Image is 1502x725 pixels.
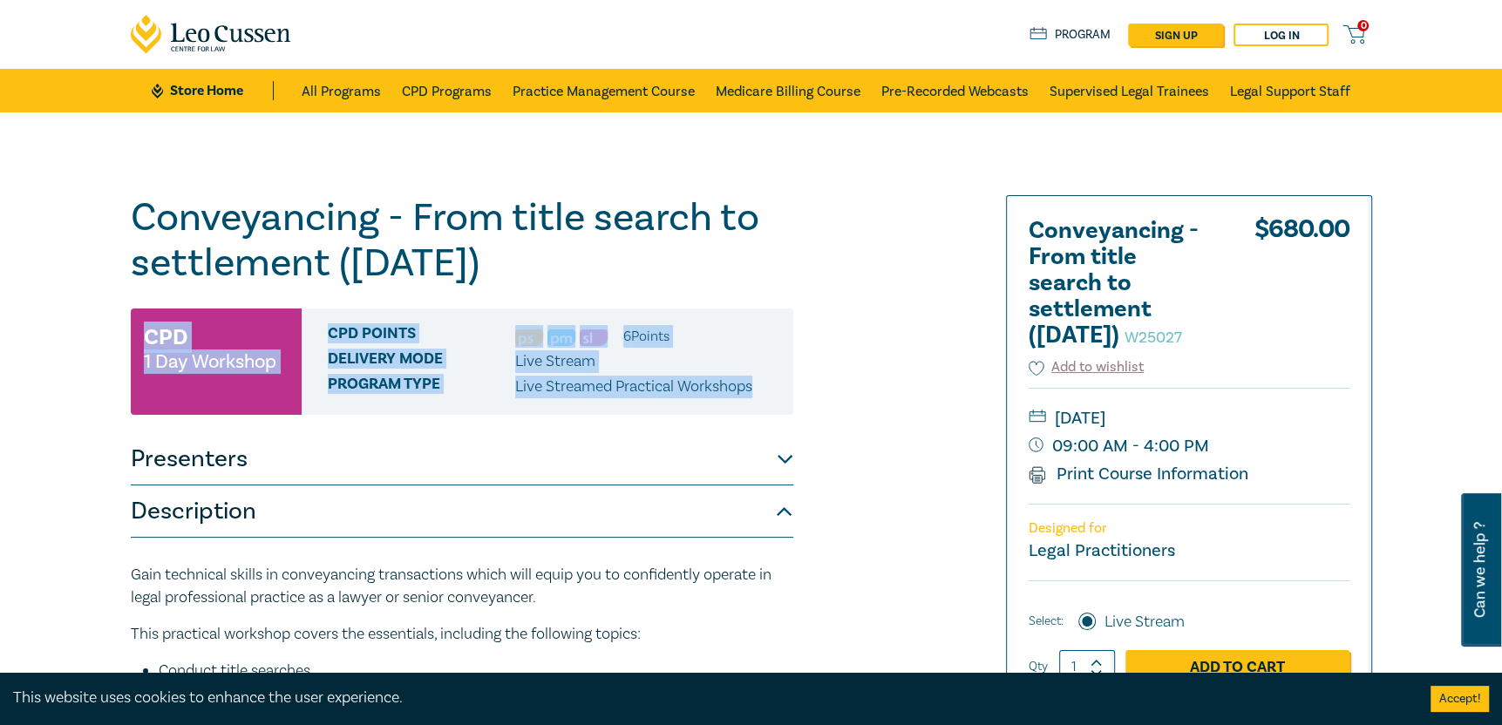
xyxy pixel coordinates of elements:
input: 1 [1059,650,1115,683]
div: $ 680.00 [1254,218,1349,357]
a: Legal Support Staff [1230,69,1350,112]
span: Delivery Mode [328,350,515,373]
a: sign up [1128,24,1223,46]
a: Program [1030,25,1111,44]
a: Pre-Recorded Webcasts [881,69,1029,112]
span: 0 [1357,20,1369,31]
span: Can we help ? [1471,504,1488,636]
span: Select: [1029,612,1064,631]
h2: Conveyancing - From title search to settlement ([DATE]) [1029,218,1220,349]
small: [DATE] [1029,404,1349,432]
small: Legal Practitioners [1029,539,1175,562]
img: Substantive Law [580,329,608,346]
img: Practice Management & Business Skills [547,329,575,346]
p: Gain technical skills in conveyancing transactions which will equip you to confidently operate in... [131,564,793,609]
p: Designed for [1029,520,1349,537]
small: 09:00 AM - 4:00 PM [1029,432,1349,460]
p: Live Streamed Practical Workshops [515,376,752,398]
a: Store Home [152,81,273,100]
small: 1 Day Workshop [144,353,276,370]
span: Program type [328,376,515,398]
button: Add to wishlist [1029,357,1145,377]
h3: CPD [144,322,187,353]
small: W25027 [1125,328,1182,348]
label: Qty [1029,657,1048,676]
div: This website uses cookies to enhance the user experience. [13,687,1404,709]
a: CPD Programs [402,69,492,112]
button: Presenters [131,433,793,485]
button: Description [131,485,793,538]
a: Add to Cart [1125,650,1349,683]
img: Professional Skills [515,329,543,346]
a: Supervised Legal Trainees [1050,69,1209,112]
a: Practice Management Course [513,69,695,112]
li: Conduct title searches [159,660,793,682]
a: All Programs [302,69,381,112]
p: This practical workshop covers the essentials, including the following topics: [131,623,793,646]
a: Medicare Billing Course [716,69,860,112]
span: CPD Points [328,325,515,348]
label: Live Stream [1104,611,1185,634]
span: Live Stream [515,351,595,371]
button: Accept cookies [1431,686,1489,712]
h1: Conveyancing - From title search to settlement ([DATE]) [131,195,793,286]
a: Log in [1234,24,1329,46]
li: 6 Point s [623,325,669,348]
a: Print Course Information [1029,463,1249,485]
